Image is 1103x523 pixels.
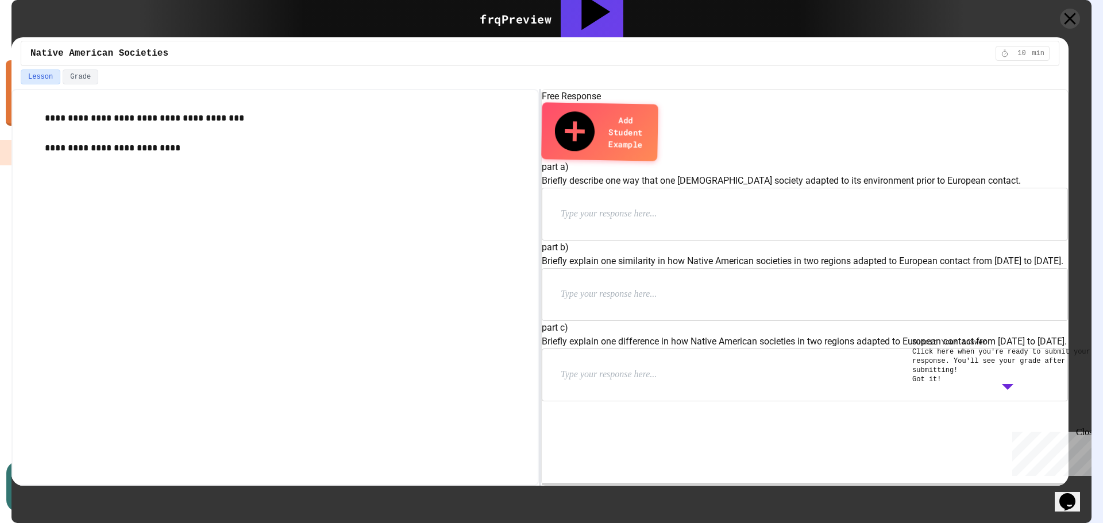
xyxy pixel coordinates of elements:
iframe: chat widget [1008,427,1092,476]
div: frq Preview [480,10,551,28]
iframe: chat widget [1055,477,1092,512]
button: Add Student Example [541,102,658,161]
p: Briefly explain one similarity in how Native American societies in two regions adapted to Europea... [542,254,1068,268]
button: Got it! [912,375,941,384]
span: min [1032,49,1044,58]
span: Add Student Example [603,114,649,150]
p: Briefly describe one way that one [DEMOGRAPHIC_DATA] society adapted to its environment prior to ... [542,174,1068,188]
h6: part a) [542,160,1068,174]
h6: part b) [542,241,1068,254]
button: Lesson [21,69,60,84]
div: Chat with us now!Close [5,5,79,73]
h6: Free Response [542,90,1068,103]
h6: Submit Your Answer [912,338,1103,347]
span: Native American Societies [30,47,168,60]
h6: part c) [542,321,1068,335]
p: Briefly explain one difference in how Native American societies in two regions adapted to Europea... [542,335,1068,348]
span: 10 [1012,49,1031,58]
p: Click here when you're ready to submit your response. You'll see your grade after submitting! [912,347,1103,375]
button: Grade [63,69,98,84]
